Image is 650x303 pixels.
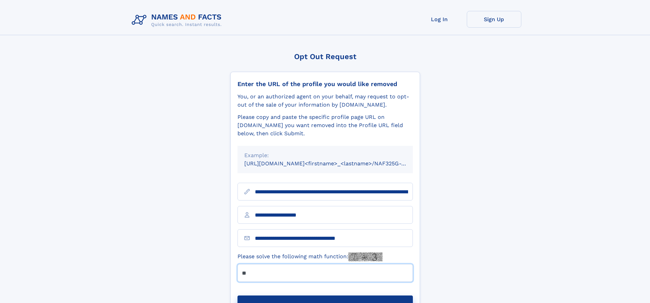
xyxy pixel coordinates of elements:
[230,52,420,61] div: Opt Out Request
[244,151,406,160] div: Example:
[244,160,426,167] small: [URL][DOMAIN_NAME]<firstname>_<lastname>/NAF325G-xxxxxxxx
[237,93,413,109] div: You, or an authorized agent on your behalf, may request to opt-out of the sale of your informatio...
[237,113,413,138] div: Please copy and paste the specific profile page URL on [DOMAIN_NAME] you want removed into the Pr...
[412,11,467,28] a: Log In
[467,11,521,28] a: Sign Up
[129,11,227,29] img: Logo Names and Facts
[237,80,413,88] div: Enter the URL of the profile you would like removed
[237,252,382,261] label: Please solve the following math function:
